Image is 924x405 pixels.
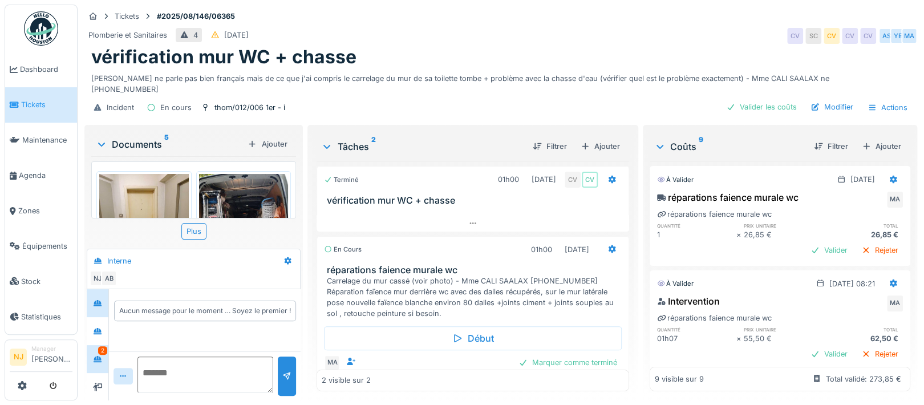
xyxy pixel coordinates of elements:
li: [PERSON_NAME] [31,345,72,369]
sup: 9 [699,140,703,153]
li: NJ [10,349,27,366]
div: × [736,333,744,344]
div: MA [887,192,903,208]
div: Marquer comme terminé [514,355,622,370]
div: Manager [31,345,72,353]
div: CV [824,28,840,44]
div: 01h00 [498,174,519,185]
div: Ajouter [576,139,625,154]
div: CV [565,172,581,188]
div: Ajouter [857,139,906,154]
a: Dashboard [5,52,77,87]
div: 01h07 [657,333,737,344]
div: CV [842,28,858,44]
div: CV [787,28,803,44]
div: Incident [107,102,134,113]
div: Total validé: 273,85 € [826,374,901,384]
div: AB [101,270,117,286]
div: Valider les coûts [722,99,801,115]
div: 9 visible sur 9 [655,374,704,384]
div: Interne [107,256,131,266]
div: Tickets [115,11,139,22]
h3: vérification mur WC + chasse [326,195,623,206]
div: En cours [324,245,361,254]
sup: 5 [164,137,169,151]
strong: #2025/08/146/06365 [152,11,240,22]
h6: prix unitaire [744,222,824,229]
div: 55,50 € [744,333,824,344]
div: Filtrer [809,139,853,154]
div: MA [324,355,340,371]
div: Modifier [806,99,858,115]
span: Zones [18,205,72,216]
div: Filtrer [528,139,572,154]
div: À valider [657,279,694,289]
a: Maintenance [5,123,77,158]
div: [PERSON_NAME] ne parle pas bien français mais de ce que j'ai compris le carrelage du mur de sa to... [91,68,910,95]
div: Documents [96,137,243,151]
img: q13fdc9tmr82jo3nj3l1w73vjluu [199,174,289,293]
div: CV [582,172,598,188]
div: MA [887,295,903,311]
div: Tâches [321,140,523,153]
div: Valider [806,346,852,362]
div: [DATE] [850,174,875,185]
div: [DATE] [565,244,589,255]
div: YE [890,28,906,44]
div: [DATE] [532,174,556,185]
h6: quantité [657,222,737,229]
div: 26,85 € [823,229,903,240]
div: CV [860,28,876,44]
div: 2 visible sur 2 [322,375,371,386]
div: Rejeter [857,242,903,258]
h6: prix unitaire [744,326,824,333]
div: À valider [657,175,694,185]
a: NJ Manager[PERSON_NAME] [10,345,72,372]
span: Maintenance [22,135,72,145]
a: Tickets [5,87,77,123]
h3: réparations faience murale wc [326,265,623,276]
h1: vérification mur WC + chasse [91,46,356,68]
div: 62,50 € [823,333,903,344]
h6: total [823,222,903,229]
a: Stock [5,264,77,299]
h6: quantité [657,326,737,333]
div: 4 [193,30,198,40]
div: 1 [657,229,737,240]
div: AS [878,28,894,44]
div: 2 [98,346,107,355]
span: Stock [21,276,72,287]
div: NJ [90,270,106,286]
div: Terminé [324,175,358,185]
div: [DATE] [224,30,249,40]
a: Agenda [5,158,77,193]
div: Coûts [654,140,805,153]
div: Actions [862,99,913,116]
div: Plomberie et Sanitaires [88,30,167,40]
span: Statistiques [21,311,72,322]
div: 01h00 [531,244,552,255]
a: Équipements [5,229,77,264]
div: Intervention [657,294,720,308]
img: aam6e56tfhntmm52e3svqy60qtj1 [99,174,189,293]
div: 26,85 € [744,229,824,240]
div: En cours [160,102,192,113]
div: MA [901,28,917,44]
div: thom/012/006 1er - i [214,102,285,113]
div: réparations faience murale wc [657,191,799,204]
div: réparations faience murale wc [657,209,772,220]
div: Carrelage du mur cassé (voir photo) - Mme CALI SAALAX [PHONE_NUMBER] Réparation faïence mur derri... [326,276,623,319]
div: Ajouter [243,136,291,152]
div: × [736,229,744,240]
span: Agenda [19,170,72,181]
img: Badge_color-CXgf-gQk.svg [24,11,58,46]
div: Rejeter [857,346,903,362]
div: Valider [806,242,852,258]
div: Aucun message pour le moment … Soyez le premier ! [119,306,291,316]
div: réparations faience murale wc [657,313,772,323]
div: Début [324,326,621,350]
span: Tickets [21,99,72,110]
h6: total [823,326,903,333]
span: Dashboard [20,64,72,75]
a: Zones [5,193,77,229]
